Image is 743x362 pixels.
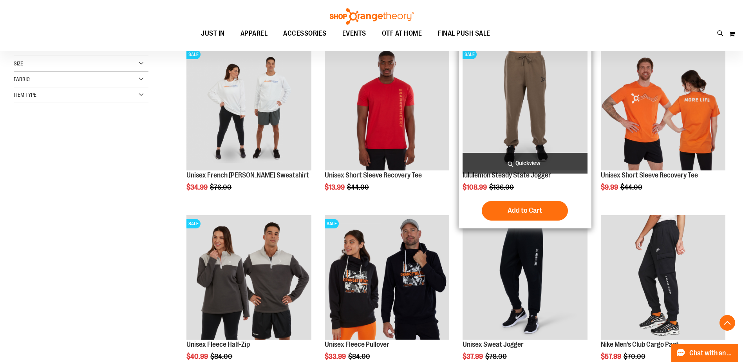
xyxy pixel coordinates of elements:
[325,215,449,341] a: Product image for Unisex Fleece PulloverSALE
[463,153,587,174] a: Quickview
[463,353,484,360] span: $37.99
[485,353,508,360] span: $78.00
[347,183,370,191] span: $44.00
[325,46,449,172] a: Product image for Unisex Short Sleeve Recovery Tee
[482,201,568,221] button: Add to Cart
[459,42,591,228] div: product
[210,353,233,360] span: $84.00
[186,171,309,179] a: Unisex French [PERSON_NAME] Sweatshirt
[210,183,233,191] span: $76.00
[186,353,209,360] span: $40.99
[14,60,23,67] span: Size
[325,171,422,179] a: Unisex Short Sleeve Recovery Tee
[463,171,551,179] a: lululemon Steady State Jogger
[325,340,389,348] a: Unisex Fleece Pullover
[437,25,490,42] span: FINAL PUSH SALE
[14,92,36,98] span: Item Type
[325,46,449,170] img: Product image for Unisex Short Sleeve Recovery Tee
[186,340,250,348] a: Unisex Fleece Half-Zip
[186,183,209,191] span: $34.99
[14,76,30,82] span: Fabric
[601,183,619,191] span: $9.99
[671,344,739,362] button: Chat with an Expert
[201,25,225,42] span: JUST IN
[463,46,587,172] a: lululemon Steady State JoggerSALE
[597,42,729,211] div: product
[620,183,644,191] span: $44.00
[186,50,201,59] span: SALE
[719,315,735,331] button: Back To Top
[348,353,371,360] span: $84.00
[186,215,311,340] img: Product image for Unisex Fleece Half Zip
[689,349,734,357] span: Chat with an Expert
[463,215,587,341] a: Product image for Unisex Sweat JoggerSALE
[601,353,622,360] span: $57.99
[463,183,488,191] span: $108.99
[489,183,515,191] span: $136.00
[463,215,587,340] img: Product image for Unisex Sweat Jogger
[283,25,327,42] span: ACCESSORIES
[186,46,311,172] a: Unisex French Terry Crewneck Sweatshirt primary imageSALE
[601,46,725,170] img: Product image for Unisex Short Sleeve Recovery Tee
[624,353,647,360] span: $70.00
[321,42,453,211] div: product
[508,206,542,215] span: Add to Cart
[463,50,477,59] span: SALE
[463,340,524,348] a: Unisex Sweat Jogger
[325,219,339,228] span: SALE
[186,215,311,341] a: Product image for Unisex Fleece Half ZipSALE
[240,25,268,42] span: APPAREL
[329,8,415,25] img: Shop Orangetheory
[183,42,315,211] div: product
[186,46,311,170] img: Unisex French Terry Crewneck Sweatshirt primary image
[342,25,366,42] span: EVENTS
[601,215,725,340] img: Product image for Nike Mens Club Cargo Pant
[601,46,725,172] a: Product image for Unisex Short Sleeve Recovery Tee
[325,353,347,360] span: $33.99
[186,219,201,228] span: SALE
[463,46,587,170] img: lululemon Steady State Jogger
[382,25,422,42] span: OTF AT HOME
[325,183,346,191] span: $13.99
[325,215,449,340] img: Product image for Unisex Fleece Pullover
[601,340,679,348] a: Nike Men's Club Cargo Pant
[601,215,725,341] a: Product image for Nike Mens Club Cargo Pant
[601,171,698,179] a: Unisex Short Sleeve Recovery Tee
